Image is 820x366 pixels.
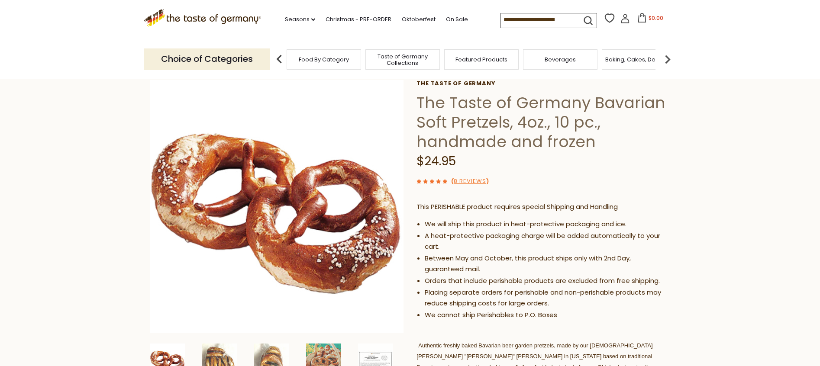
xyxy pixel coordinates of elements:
li: Orders that include perishable products are excluded from free shipping. [425,276,670,286]
a: Taste of Germany Collections [368,53,437,66]
li: A heat-protective packaging charge will be added automatically to your cart. [425,231,670,252]
a: Food By Category [299,56,349,63]
span: $0.00 [649,14,663,22]
img: The Taste of Germany Bavarian Soft Pretzels, 4oz., 10 pc., handmade and frozen [150,80,404,333]
a: Beverages [545,56,576,63]
li: Between May and October, this product ships only with 2nd Day, guaranteed mail. [425,253,670,275]
li: Placing separate orders for perishable and non-perishable products may reduce shipping costs for ... [425,287,670,309]
a: Christmas - PRE-ORDER [326,15,391,24]
span: ( ) [451,177,489,185]
p: This PERISHABLE product requires special Shipping and Handling [416,202,670,212]
p: Choice of Categories [144,48,270,70]
span: $24.95 [416,153,456,170]
a: Seasons [285,15,315,24]
button: $0.00 [632,13,668,26]
li: We will ship this product in heat-protective packaging and ice. [425,219,670,230]
li: We cannot ship Perishables to P.O. Boxes [425,310,670,321]
a: The Taste of Germany [416,80,670,87]
a: On Sale [446,15,468,24]
img: previous arrow [271,51,288,68]
a: 8 Reviews [454,177,486,186]
a: Featured Products [455,56,507,63]
a: Oktoberfest [402,15,436,24]
h1: The Taste of Germany Bavarian Soft Pretzels, 4oz., 10 pc., handmade and frozen [416,93,670,151]
img: next arrow [659,51,676,68]
a: Baking, Cakes, Desserts [605,56,672,63]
